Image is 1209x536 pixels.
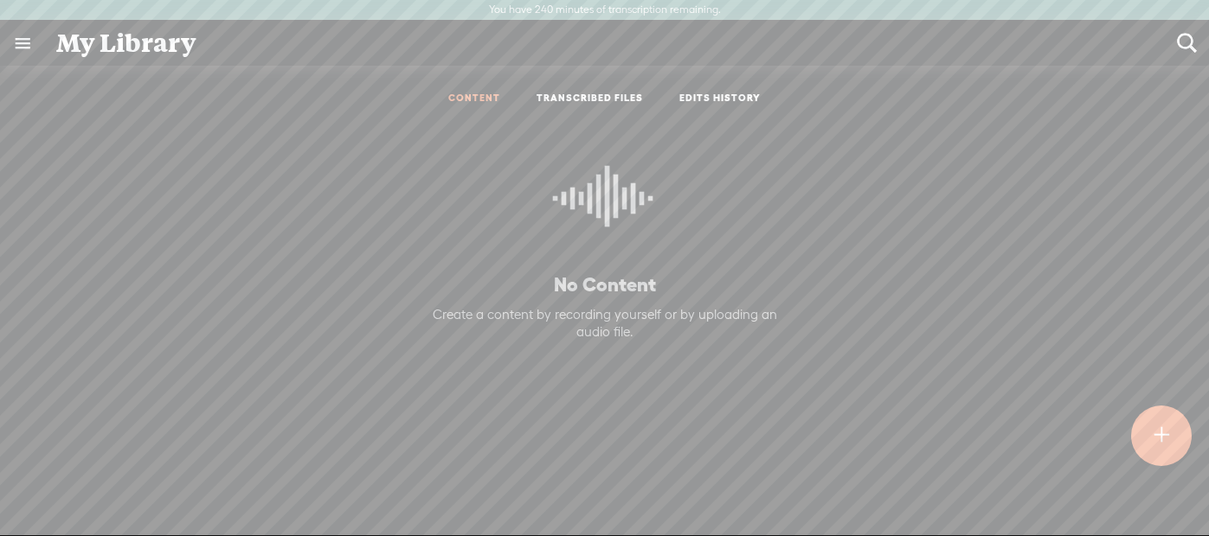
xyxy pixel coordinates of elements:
[44,21,1165,66] div: My Library
[448,92,500,106] a: CONTENT
[679,92,761,106] a: EDITS HISTORY
[407,272,803,297] p: No Content
[415,306,794,340] div: Create a content by recording yourself or by uploading an audio file.
[537,92,643,106] a: TRANSCRIBED FILES
[489,3,721,17] label: You have 240 minutes of transcription remaining.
